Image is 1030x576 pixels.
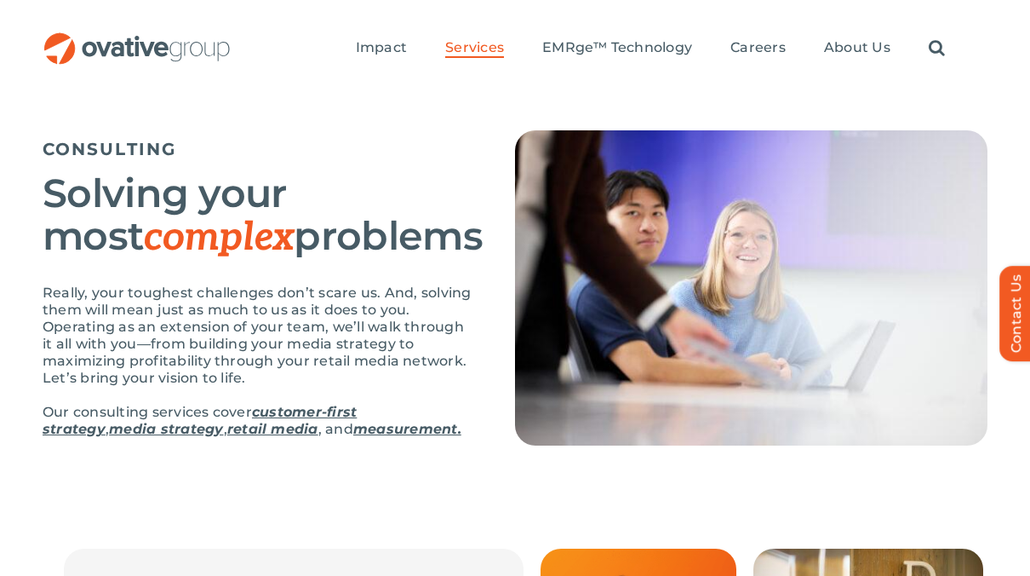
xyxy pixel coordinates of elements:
[445,39,504,58] a: Services
[43,285,472,387] p: Really, your toughest challenges don’t scare us. And, solving them will mean just as much to us a...
[43,404,472,438] p: Our consulting services cover , , , and
[356,39,407,56] span: Impact
[43,404,357,437] a: customer-first strategy
[356,21,945,76] nav: Menu
[356,39,407,58] a: Impact
[43,172,472,259] h2: Solving your most problems
[43,139,472,159] h5: CONSULTING
[542,39,692,56] span: EMRge™ Technology
[445,39,504,56] span: Services
[353,421,461,437] a: measurement.
[144,214,294,262] em: complex
[43,31,232,47] a: OG_Full_horizontal_RGB
[515,130,987,446] img: Consulting – Hero
[929,39,945,58] a: Search
[730,39,786,58] a: Careers
[824,39,890,58] a: About Us
[227,421,318,437] a: retail media
[824,39,890,56] span: About Us
[109,421,223,437] a: media strategy
[730,39,786,56] span: Careers
[542,39,692,58] a: EMRge™ Technology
